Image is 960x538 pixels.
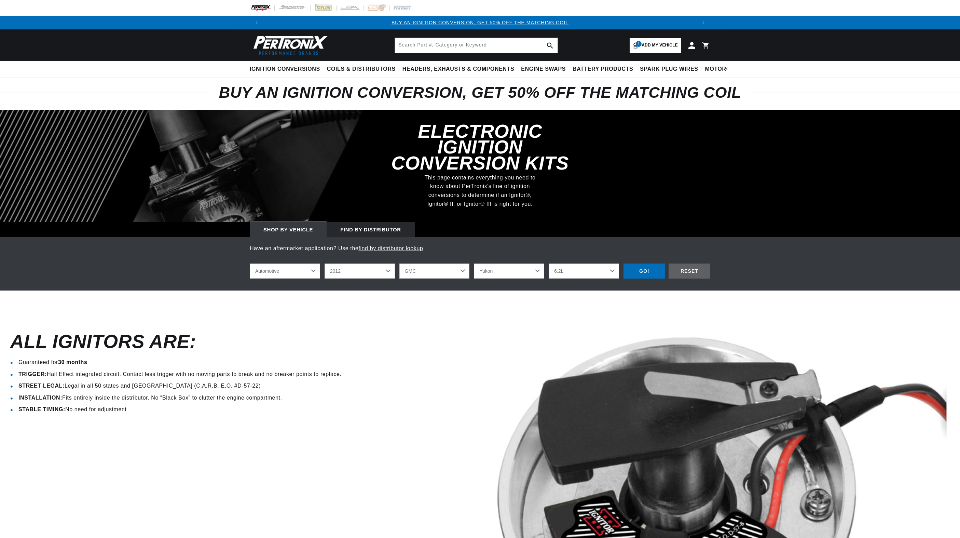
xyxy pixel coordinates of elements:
span: 1 [636,41,642,47]
strong: STABLE TIMING: [18,406,65,412]
span: Motorcycle [705,66,746,73]
button: Translation missing: en.sections.announcements.previous_announcement [250,16,263,29]
summary: Battery Products [569,61,636,77]
li: Hall Effect integrated circuit. Contact less trigger with no moving parts to break and no breaker... [18,370,342,379]
select: Model [474,264,544,279]
span: Coils & Distributors [327,66,396,73]
span: Engine Swaps [521,66,566,73]
span: Battery Products [573,66,633,73]
select: Year [325,264,395,279]
div: Shop by vehicle [250,222,327,237]
li: Guaranteed for [18,358,342,367]
strong: TRIGGER: [18,371,47,377]
span: Add my vehicle [642,42,678,49]
strong: STREET LEGAL: [18,383,65,389]
span: Headers, Exhausts & Components [402,66,514,73]
p: Have an aftermarket application? Use the [250,244,710,253]
div: 1 of 3 [263,19,697,26]
summary: Spark Plug Wires [636,61,701,77]
summary: Motorcycle [702,61,749,77]
a: 1Add my vehicle [630,38,681,53]
span: Spark Plug Wires [640,66,698,73]
div: GO! [623,264,665,279]
li: Fits entirely inside the distributor. No “Black Box” to clutter the engine compartment. [18,393,342,402]
strong: 30 months [58,359,87,365]
select: Ride Type [250,264,320,279]
input: Search Part #, Category or Keyword [395,38,558,53]
summary: Headers, Exhausts & Components [399,61,518,77]
summary: Engine Swaps [518,61,569,77]
li: Legal in all 50 states and [GEOGRAPHIC_DATA] (C.A.R.B. E.O. #D-57-22) [18,381,342,390]
strong: INSTALLATION: [18,395,62,401]
h3: Electronic Ignition Conversion Kits [378,123,582,171]
img: Pertronix [250,33,328,57]
button: Translation missing: en.sections.announcements.next_announcement [697,16,710,29]
select: Engine [549,264,619,279]
div: RESET [669,264,710,279]
summary: Coils & Distributors [324,61,399,77]
a: find by distributor lookup [358,245,423,251]
div: Announcement [263,19,697,26]
slideshow-component: Translation missing: en.sections.announcements.announcement_bar [233,16,727,29]
button: search button [543,38,558,53]
a: BUY AN IGNITION CONVERSION, GET 50% OFF THE MATCHING COIL [392,20,568,25]
span: Ignition Conversions [250,66,320,73]
li: No need for adjustment [18,405,342,414]
h2: All Ignitors ARe: [10,334,196,350]
select: Make [399,264,470,279]
p: This page contains everything you need to know about PerTronix's line of ignition conversions to ... [420,173,540,208]
summary: Ignition Conversions [250,61,324,77]
div: Find by Distributor [327,222,415,237]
